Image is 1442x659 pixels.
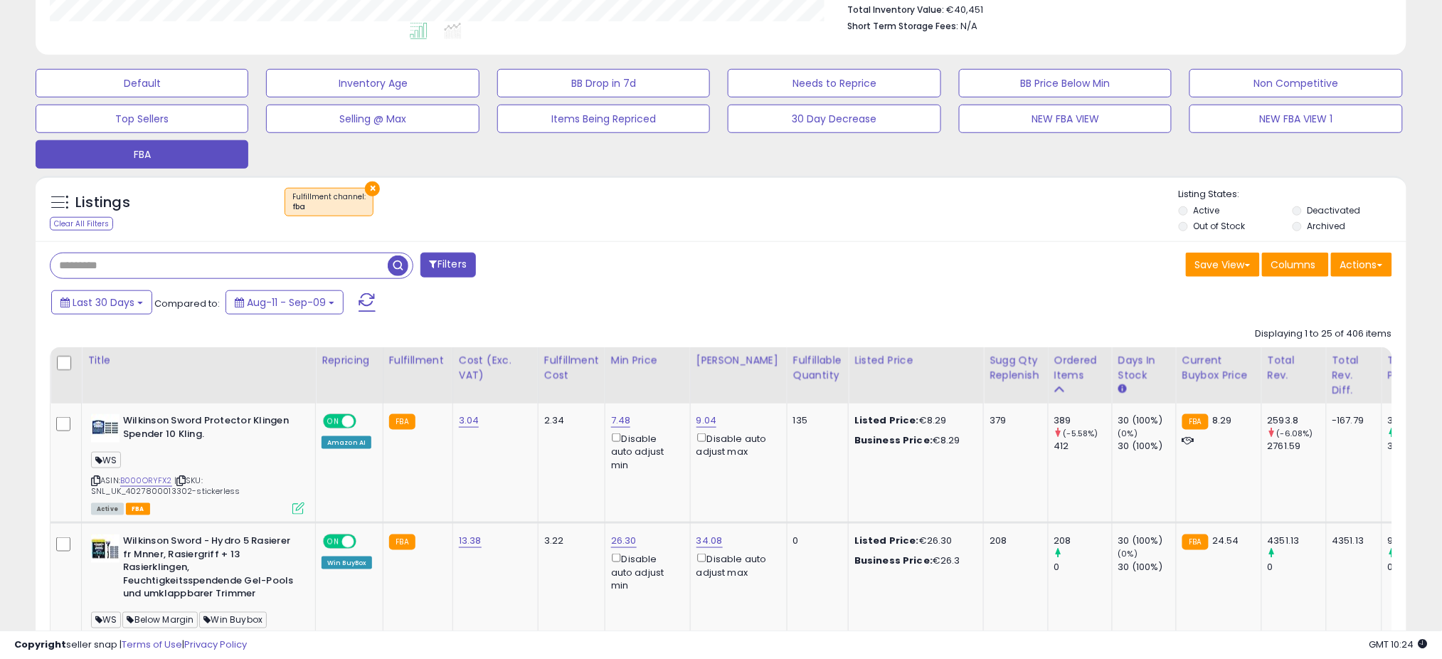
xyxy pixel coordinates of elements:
[122,612,198,628] span: Below Margin
[226,290,344,315] button: Aug-11 - Sep-09
[1118,414,1176,427] div: 30 (100%)
[847,4,944,16] b: Total Inventory Value:
[91,414,304,513] div: ASIN:
[459,353,532,383] div: Cost (Exc. VAT)
[50,217,113,231] div: Clear All Filters
[544,534,594,547] div: 3.22
[1182,414,1209,430] small: FBA
[611,353,684,368] div: Min Price
[123,534,296,604] b: Wilkinson Sword - Hydro 5 Rasierer fr Mnner, Rasiergriff + 13 Rasierklingen, Feuchtigkeitsspenden...
[292,202,366,212] div: fba
[1182,534,1209,550] small: FBA
[123,414,296,444] b: Wilkinson Sword Protector Klingen Spender 10 Kling.
[1054,561,1112,574] div: 0
[611,534,637,548] a: 26.30
[1118,534,1176,547] div: 30 (100%)
[1332,534,1371,547] div: 4351.13
[91,534,120,563] img: 51xd0E5bd3L._SL40_.jpg
[91,452,121,468] span: WS
[266,69,479,97] button: Inventory Age
[1054,353,1106,383] div: Ordered Items
[91,503,124,515] span: All listings currently available for purchase on Amazon
[122,638,182,651] a: Terms of Use
[728,69,940,97] button: Needs to Reprice
[322,557,372,569] div: Win BuyBox
[696,413,717,428] a: 9.04
[854,433,933,447] b: Business Price:
[1268,534,1326,547] div: 4351.13
[88,353,309,368] div: Title
[1332,414,1371,427] div: -167.79
[984,347,1049,404] th: Please note that this number is a calculation based on your required days of coverage and your ve...
[184,638,247,651] a: Privacy Policy
[1118,428,1138,439] small: (0%)
[544,414,594,427] div: 2.34
[354,416,377,428] span: OFF
[14,638,247,652] div: seller snap | |
[459,413,479,428] a: 3.04
[854,434,972,447] div: €8.29
[1186,253,1260,277] button: Save View
[1194,220,1246,232] label: Out of Stock
[1179,188,1406,201] p: Listing States:
[990,414,1037,427] div: 379
[497,105,710,133] button: Items Being Repriced
[696,431,776,458] div: Disable auto adjust max
[91,475,240,496] span: | SKU: SNL_UK_4027800013302-stickerless
[1369,638,1428,651] span: 2025-10-10 10:24 GMT
[854,353,977,368] div: Listed Price
[1118,561,1176,574] div: 30 (100%)
[1182,353,1256,383] div: Current Buybox Price
[1256,327,1392,341] div: Displaying 1 to 25 of 406 items
[696,551,776,579] div: Disable auto adjust max
[611,413,631,428] a: 7.48
[1307,220,1345,232] label: Archived
[1189,105,1402,133] button: NEW FBA VIEW 1
[696,353,781,368] div: [PERSON_NAME]
[1268,440,1326,453] div: 2761.59
[1212,534,1239,547] span: 24.54
[1262,253,1329,277] button: Columns
[51,290,152,315] button: Last 30 Days
[365,181,380,196] button: ×
[154,297,220,310] span: Compared to:
[1118,383,1127,396] small: Days In Stock.
[322,353,377,368] div: Repricing
[793,353,842,383] div: Fulfillable Quantity
[1118,440,1176,453] div: 30 (100%)
[1054,440,1112,453] div: 412
[14,638,66,651] strong: Copyright
[126,503,150,515] span: FBA
[1307,204,1360,216] label: Deactivated
[854,413,919,427] b: Listed Price:
[1118,548,1138,559] small: (0%)
[1118,353,1170,383] div: Days In Stock
[1194,204,1220,216] label: Active
[36,105,248,133] button: Top Sellers
[959,69,1172,97] button: BB Price Below Min
[793,414,837,427] div: 135
[292,191,366,213] span: Fulfillment channel :
[324,536,342,548] span: ON
[793,534,837,547] div: 0
[959,105,1172,133] button: NEW FBA VIEW
[266,105,479,133] button: Selling @ Max
[854,554,972,567] div: €26.3
[91,414,120,443] img: 41aTICRHHCL._SL40_.jpg
[247,295,326,310] span: Aug-11 - Sep-09
[1054,534,1112,547] div: 208
[854,534,972,547] div: €26.30
[854,554,933,567] b: Business Price:
[1277,428,1313,439] small: (-6.08%)
[199,612,267,628] span: Win Buybox
[322,436,371,449] div: Amazon AI
[1331,253,1392,277] button: Actions
[1271,258,1316,272] span: Columns
[611,431,679,472] div: Disable auto adjust min
[389,414,415,430] small: FBA
[990,353,1042,383] div: Sugg Qty Replenish
[354,536,377,548] span: OFF
[420,253,476,278] button: Filters
[1332,353,1376,398] div: Total Rev. Diff.
[854,414,972,427] div: €8.29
